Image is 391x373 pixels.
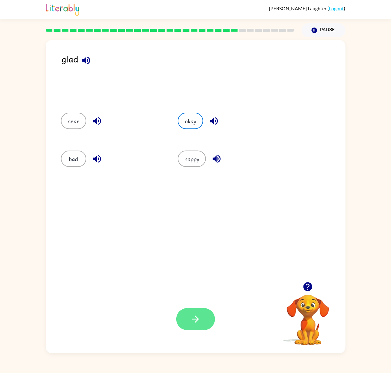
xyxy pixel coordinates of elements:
button: Pause [302,23,346,37]
a: Logout [329,5,344,11]
button: bad [61,151,86,167]
button: happy [178,151,206,167]
video: Your browser must support playing .mp4 files to use Literably. Please try using another browser. [278,285,338,346]
button: okay [178,113,203,129]
button: near [61,113,86,129]
div: ( ) [269,5,346,11]
div: glad [62,52,346,101]
span: [PERSON_NAME] Laughter [269,5,328,11]
img: Literably [46,2,79,16]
